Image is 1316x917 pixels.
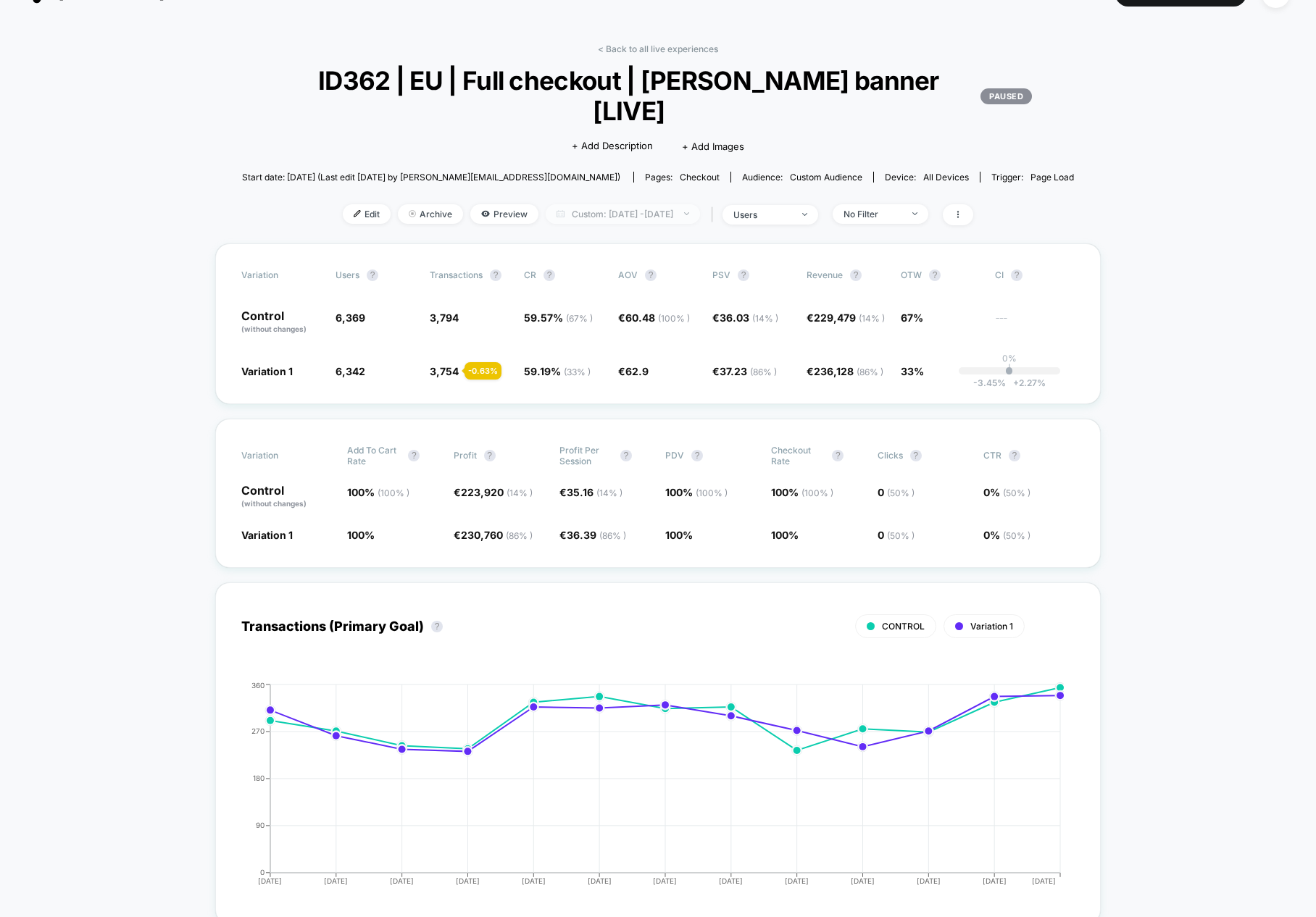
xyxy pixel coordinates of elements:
span: Variation 1 [970,621,1013,632]
span: Clicks [878,450,903,461]
span: Variation 1 [241,365,293,377]
span: € [807,311,885,324]
span: AOV [618,269,638,280]
span: + Add Images [682,141,744,152]
button: ? [490,269,501,281]
span: Edit [343,204,391,224]
span: | [707,204,722,225]
span: 223,920 [461,486,533,498]
img: end [409,210,416,217]
span: Device: [873,172,980,183]
span: 100 % [347,529,375,541]
span: € [618,311,690,324]
tspan: 90 [256,821,265,829]
span: € [712,365,777,377]
span: 100 % [665,529,693,541]
button: ? [620,450,632,461]
span: + Add Description [572,139,653,154]
span: 36.03 [720,311,778,324]
span: Custom Audience [790,172,862,183]
span: Variation [241,445,321,466]
button: ? [645,269,657,281]
span: ( 100 % ) [801,487,833,498]
button: ? [367,269,378,281]
span: OTW [901,269,980,281]
div: users [733,209,791,220]
button: ? [929,269,941,281]
span: Profit Per Session [559,445,613,466]
span: 33% [901,365,924,377]
tspan: [DATE] [1032,876,1056,885]
span: ( 50 % ) [1003,530,1030,541]
span: CONTROL [882,621,925,632]
span: Preview [470,204,538,224]
span: 100 % [771,486,833,498]
span: 60.48 [625,311,690,324]
img: end [912,212,917,215]
span: -3.45 % [973,377,1006,388]
tspan: [DATE] [390,876,414,885]
button: ? [544,269,555,281]
span: 35.16 [567,486,622,498]
span: Revenue [807,269,843,280]
span: ID362 | EU | Full checkout | [PERSON_NAME] banner [LIVE] [284,65,1033,126]
span: 3,754 [430,365,459,377]
button: ? [484,450,496,461]
button: ? [1011,269,1023,281]
button: ? [910,450,922,461]
img: end [684,212,689,215]
tspan: [DATE] [654,876,678,885]
span: ( 50 % ) [887,530,915,541]
p: Control [241,485,333,509]
button: ? [431,621,443,632]
button: ? [1009,450,1020,461]
span: ( 50 % ) [1003,487,1030,498]
div: Trigger: [991,172,1074,183]
span: 100 % [347,486,409,498]
p: PAUSED [980,88,1032,104]
span: ( 100 % ) [696,487,728,498]
button: ? [691,450,703,461]
p: | [1008,364,1011,374]
span: 3,794 [430,311,459,324]
span: ( 86 % ) [857,367,883,377]
span: 36.39 [567,529,626,541]
span: ( 33 % ) [564,367,591,377]
tspan: [DATE] [719,876,743,885]
span: + [1013,377,1019,388]
tspan: [DATE] [258,876,282,885]
span: ( 86 % ) [506,530,533,541]
div: Audience: [742,172,862,183]
span: € [618,365,649,377]
div: - 0.63 % [465,362,501,380]
tspan: 270 [251,727,265,735]
p: 0% [1002,353,1017,364]
tspan: 360 [251,680,265,689]
img: end [802,213,807,216]
span: 59.57 % [524,311,593,324]
tspan: [DATE] [983,876,1007,885]
span: Variation 1 [241,529,293,541]
span: CI [995,269,1075,281]
a: < Back to all live experiences [598,43,718,54]
span: 62.9 [625,365,649,377]
span: 0 % [983,486,1030,498]
span: ( 50 % ) [887,487,915,498]
span: CTR [983,450,1001,461]
tspan: [DATE] [785,876,809,885]
span: ( 86 % ) [599,530,626,541]
span: 100 % [665,486,728,498]
span: € [807,365,883,377]
span: (without changes) [241,324,307,333]
div: No Filter [844,209,901,219]
span: Archive [398,204,463,224]
span: Add To Cart Rate [347,445,401,466]
span: (without changes) [241,499,307,508]
button: ? [832,450,844,461]
span: ( 14 % ) [752,313,778,324]
tspan: [DATE] [324,876,348,885]
tspan: [DATE] [588,876,612,885]
span: PSV [712,269,730,280]
button: ? [408,450,420,461]
span: ( 86 % ) [750,367,777,377]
